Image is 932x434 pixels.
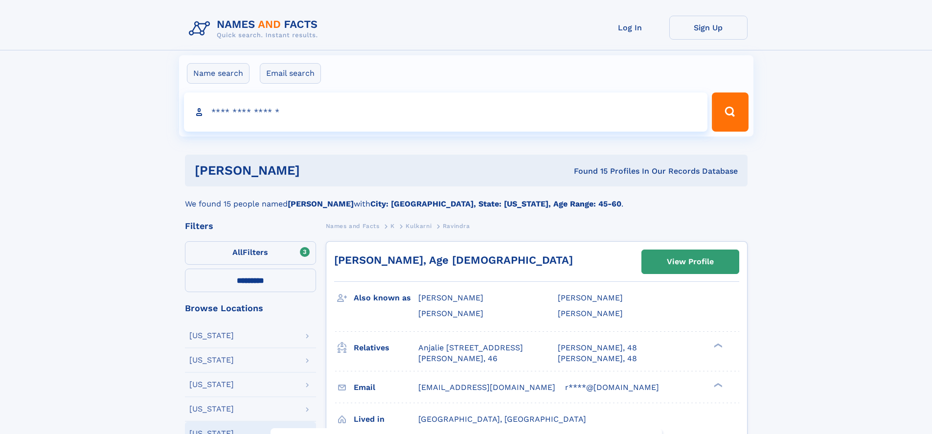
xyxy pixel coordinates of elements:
[185,304,316,313] div: Browse Locations
[711,342,723,348] div: ❯
[232,248,243,257] span: All
[418,343,523,353] a: Anjalie [STREET_ADDRESS]
[326,220,380,232] a: Names and Facts
[185,241,316,265] label: Filters
[418,293,483,302] span: [PERSON_NAME]
[418,383,555,392] span: [EMAIL_ADDRESS][DOMAIN_NAME]
[354,290,418,306] h3: Also known as
[406,220,432,232] a: Kulkarni
[189,356,234,364] div: [US_STATE]
[354,411,418,428] h3: Lived in
[354,340,418,356] h3: Relatives
[390,220,395,232] a: K
[185,16,326,42] img: Logo Names and Facts
[390,223,395,229] span: K
[711,382,723,388] div: ❯
[189,332,234,340] div: [US_STATE]
[195,164,437,177] h1: [PERSON_NAME]
[184,92,708,132] input: search input
[185,186,748,210] div: We found 15 people named with .
[558,293,623,302] span: [PERSON_NAME]
[667,251,714,273] div: View Profile
[669,16,748,40] a: Sign Up
[189,381,234,388] div: [US_STATE]
[370,199,621,208] b: City: [GEOGRAPHIC_DATA], State: [US_STATE], Age Range: 45-60
[354,379,418,396] h3: Email
[260,63,321,84] label: Email search
[185,222,316,230] div: Filters
[418,353,498,364] a: [PERSON_NAME], 46
[437,166,738,177] div: Found 15 Profiles In Our Records Database
[418,414,586,424] span: [GEOGRAPHIC_DATA], [GEOGRAPHIC_DATA]
[558,343,637,353] a: [PERSON_NAME], 48
[189,405,234,413] div: [US_STATE]
[443,223,470,229] span: Ravindra
[187,63,250,84] label: Name search
[642,250,739,274] a: View Profile
[558,309,623,318] span: [PERSON_NAME]
[288,199,354,208] b: [PERSON_NAME]
[591,16,669,40] a: Log In
[712,92,748,132] button: Search Button
[558,353,637,364] a: [PERSON_NAME], 48
[334,254,573,266] a: [PERSON_NAME], Age [DEMOGRAPHIC_DATA]
[418,309,483,318] span: [PERSON_NAME]
[406,223,432,229] span: Kulkarni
